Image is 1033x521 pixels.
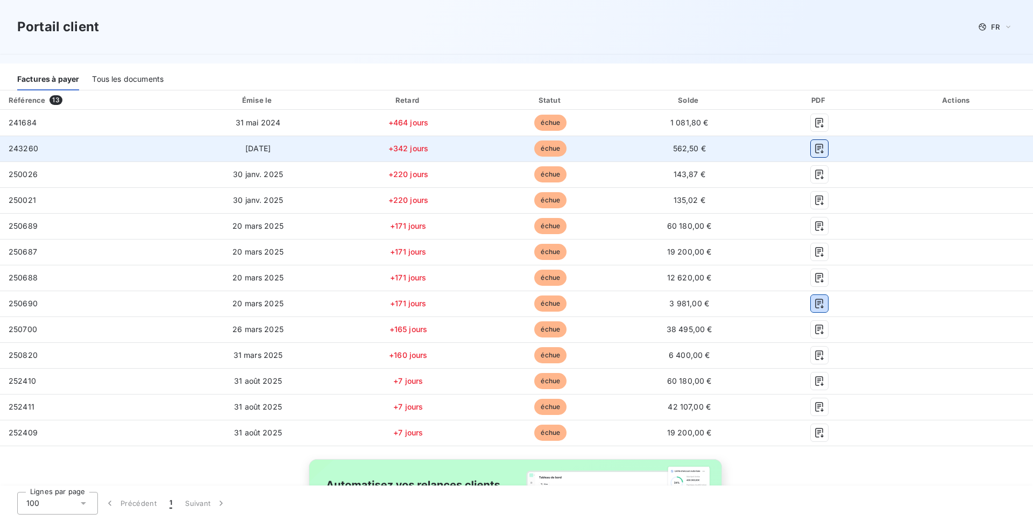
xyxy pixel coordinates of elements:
button: Suivant [179,492,233,515]
button: 1 [163,492,179,515]
button: Précédent [98,492,163,515]
span: 250687 [9,247,37,256]
div: PDF [760,95,879,105]
span: 20 mars 2025 [232,273,284,282]
h3: Portail client [17,17,99,37]
span: 31 août 2025 [234,402,282,411]
span: 250700 [9,325,37,334]
div: Référence [9,96,45,104]
span: +342 jours [388,144,429,153]
span: 19 200,00 € [667,247,712,256]
span: 252409 [9,428,38,437]
span: 250026 [9,170,38,179]
span: 1 081,80 € [670,118,709,127]
span: +171 jours [390,273,427,282]
span: 38 495,00 € [667,325,712,334]
span: 143,87 € [674,170,705,179]
span: échue [534,244,567,260]
span: 250689 [9,221,38,230]
span: échue [534,399,567,415]
span: 243260 [9,144,38,153]
div: Solde [623,95,756,105]
span: échue [534,373,567,389]
span: 19 200,00 € [667,428,712,437]
span: 12 620,00 € [667,273,712,282]
span: échue [534,140,567,157]
span: +220 jours [388,195,429,205]
span: 100 [26,498,39,509]
span: 250688 [9,273,38,282]
div: Statut [483,95,619,105]
span: 31 août 2025 [234,428,282,437]
span: échue [534,192,567,208]
span: +7 jours [393,402,423,411]
span: 42 107,00 € [668,402,711,411]
span: échue [534,347,567,363]
span: 252410 [9,376,36,385]
span: 562,50 € [673,144,706,153]
span: 30 janv. 2025 [233,170,283,179]
span: +7 jours [393,376,423,385]
div: Actions [883,95,1031,105]
span: échue [534,115,567,131]
span: +171 jours [390,247,427,256]
div: Retard [338,95,478,105]
span: 60 180,00 € [667,221,712,230]
span: 31 août 2025 [234,376,282,385]
span: 250690 [9,299,38,308]
span: 250021 [9,195,36,205]
span: 20 mars 2025 [232,247,284,256]
span: [DATE] [245,144,271,153]
span: 135,02 € [674,195,705,205]
span: +464 jours [388,118,429,127]
span: +160 jours [389,350,428,360]
span: échue [534,321,567,337]
span: échue [534,295,567,312]
span: +220 jours [388,170,429,179]
span: échue [534,425,567,441]
span: 13 [49,95,62,105]
span: 250820 [9,350,38,360]
span: 3 981,00 € [669,299,709,308]
span: +7 jours [393,428,423,437]
span: 30 janv. 2025 [233,195,283,205]
span: +171 jours [390,221,427,230]
span: 241684 [9,118,37,127]
span: 60 180,00 € [667,376,712,385]
span: +171 jours [390,299,427,308]
span: 20 mars 2025 [232,299,284,308]
div: Tous les documents [92,68,164,90]
span: 252411 [9,402,34,411]
span: 1 [169,498,172,509]
span: échue [534,218,567,234]
span: 6 400,00 € [669,350,710,360]
span: FR [991,23,1000,31]
div: Factures à payer [17,68,79,90]
div: Émise le [182,95,334,105]
span: échue [534,166,567,182]
span: 20 mars 2025 [232,221,284,230]
span: 31 mai 2024 [236,118,281,127]
span: +165 jours [390,325,428,334]
span: 26 mars 2025 [232,325,284,334]
span: échue [534,270,567,286]
span: 31 mars 2025 [234,350,283,360]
